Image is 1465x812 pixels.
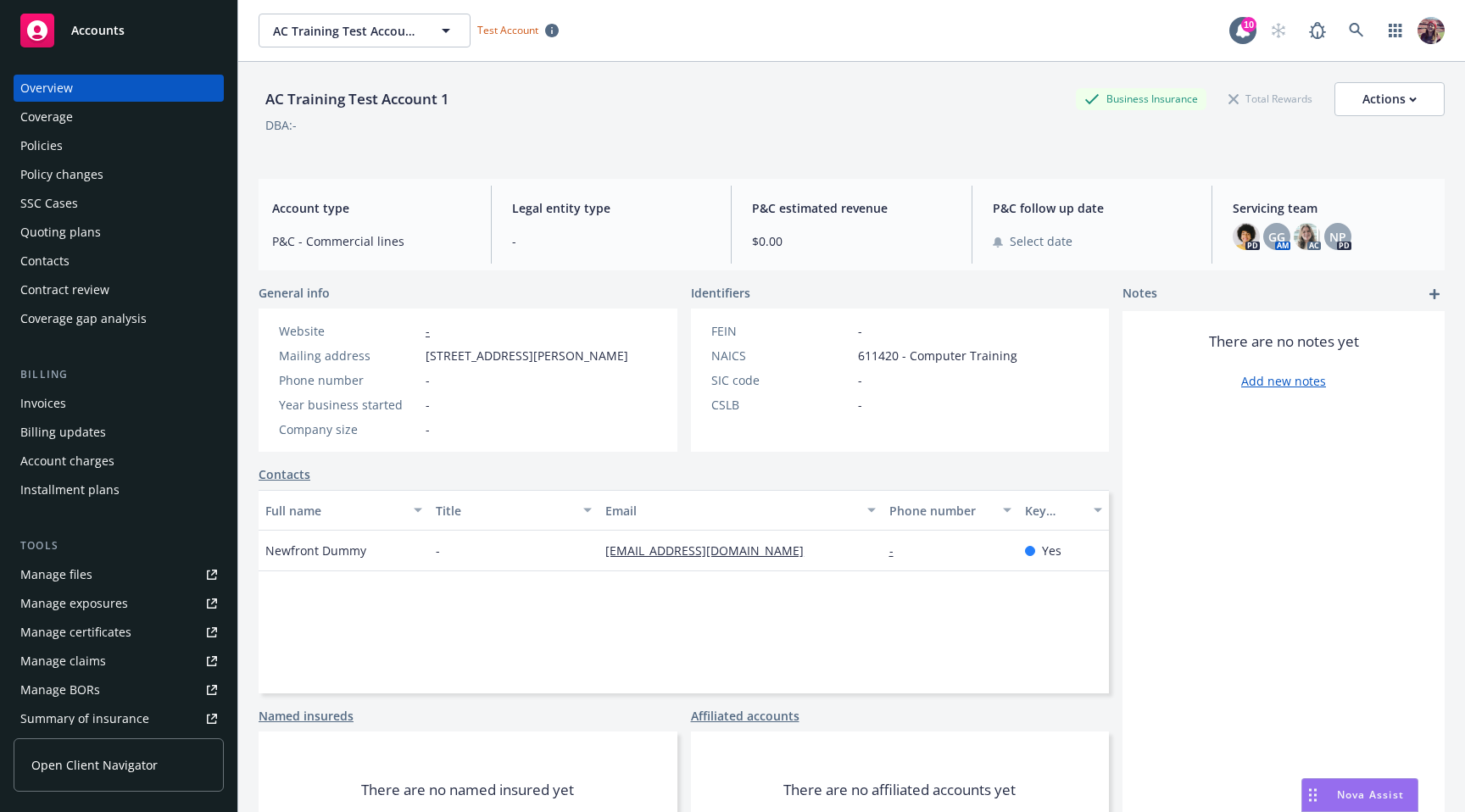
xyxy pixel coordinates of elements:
[752,232,950,250] span: $0.00
[1301,14,1334,47] a: Report a Bug
[858,322,862,340] span: -
[752,199,950,217] span: P&C estimated revenue
[14,219,224,246] a: Quoting plans
[426,371,430,389] span: -
[14,161,224,188] a: Policy changes
[20,276,109,303] div: Contract review
[20,476,120,503] div: Installment plans
[71,24,125,37] span: Accounts
[14,390,224,417] a: Invoices
[279,371,419,389] div: Phone number
[20,419,106,446] div: Billing updates
[272,232,471,250] span: P&C - Commercial lines
[1302,779,1323,811] div: Drag to move
[1418,17,1445,44] img: photo
[14,648,224,675] a: Manage claims
[1329,228,1346,246] span: NP
[31,756,158,774] span: Open Client Navigator
[20,619,131,646] div: Manage certificates
[14,190,224,217] a: SSC Cases
[512,199,710,217] span: Legal entity type
[1379,14,1412,47] a: Switch app
[1233,223,1260,250] img: photo
[14,366,224,383] div: Billing
[20,75,73,102] div: Overview
[20,676,100,704] div: Manage BORs
[1010,232,1072,250] span: Select date
[1362,83,1417,115] div: Actions
[858,347,1017,364] span: 611420 - Computer Training
[14,7,224,54] a: Accounts
[1337,787,1404,802] span: Nova Assist
[426,420,430,438] span: -
[20,190,78,217] div: SSC Cases
[1301,778,1418,812] button: Nova Assist
[20,219,101,246] div: Quoting plans
[711,371,851,389] div: SIC code
[1122,284,1157,304] span: Notes
[265,116,297,134] div: DBA: -
[259,14,471,47] button: AC Training Test Account 1
[599,490,882,531] button: Email
[1262,14,1295,47] a: Start snowing
[14,590,224,617] a: Manage exposures
[20,448,114,475] div: Account charges
[711,347,851,364] div: NAICS
[1294,223,1321,250] img: photo
[436,542,440,559] span: -
[1233,199,1431,217] span: Servicing team
[279,396,419,414] div: Year business started
[14,676,224,704] a: Manage BORs
[20,305,147,332] div: Coverage gap analysis
[20,132,63,159] div: Policies
[711,322,851,340] div: FEIN
[14,705,224,732] a: Summary of insurance
[429,490,599,531] button: Title
[426,323,430,339] a: -
[20,590,128,617] div: Manage exposures
[858,396,862,414] span: -
[265,542,366,559] span: Newfront Dummy
[20,161,103,188] div: Policy changes
[14,276,224,303] a: Contract review
[272,199,471,217] span: Account type
[993,199,1191,217] span: P&C follow up date
[512,232,710,250] span: -
[14,448,224,475] a: Account charges
[1025,502,1083,520] div: Key contact
[477,23,538,37] span: Test Account
[273,22,420,40] span: AC Training Test Account 1
[14,305,224,332] a: Coverage gap analysis
[361,780,574,800] span: There are no named insured yet
[1241,17,1256,32] div: 10
[279,322,419,340] div: Website
[1220,88,1321,109] div: Total Rewards
[883,490,1018,531] button: Phone number
[20,561,92,588] div: Manage files
[1042,542,1061,559] span: Yes
[279,347,419,364] div: Mailing address
[1241,372,1326,390] a: Add new notes
[858,371,862,389] span: -
[20,390,66,417] div: Invoices
[691,284,750,302] span: Identifiers
[259,284,330,302] span: General info
[783,780,1016,800] span: There are no affiliated accounts yet
[1076,88,1206,109] div: Business Insurance
[1209,331,1359,352] span: There are no notes yet
[889,502,993,520] div: Phone number
[259,707,354,725] a: Named insureds
[14,132,224,159] a: Policies
[14,75,224,102] a: Overview
[605,502,856,520] div: Email
[14,419,224,446] a: Billing updates
[20,247,70,275] div: Contacts
[471,21,565,39] span: Test Account
[14,103,224,131] a: Coverage
[426,347,628,364] span: [STREET_ADDRESS][PERSON_NAME]
[14,537,224,554] div: Tools
[14,619,224,646] a: Manage certificates
[436,502,574,520] div: Title
[20,103,73,131] div: Coverage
